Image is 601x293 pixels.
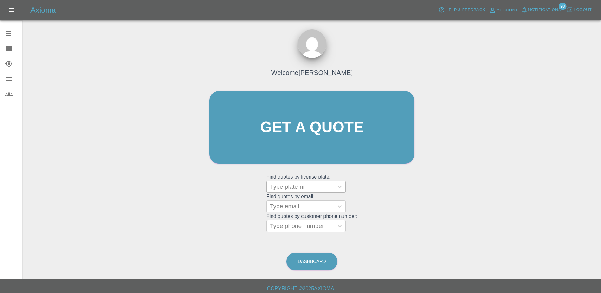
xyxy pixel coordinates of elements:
[574,6,592,14] span: Logout
[445,6,485,14] span: Help & Feedback
[286,253,337,270] a: Dashboard
[30,5,56,15] h5: Axioma
[4,3,19,18] button: Open drawer
[520,5,563,15] button: Notifications
[565,5,593,15] button: Logout
[5,284,596,293] h6: Copyright © 2025 Axioma
[487,5,520,15] a: Account
[528,6,561,14] span: Notifications
[271,68,353,77] h4: Welcome [PERSON_NAME]
[298,29,326,58] img: ...
[437,5,487,15] button: Help & Feedback
[266,213,357,232] grid: Find quotes by customer phone number:
[497,7,518,14] span: Account
[559,3,566,10] span: 98
[266,174,357,193] grid: Find quotes by license plate:
[266,194,357,212] grid: Find quotes by email:
[209,91,414,164] a: Get a quote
